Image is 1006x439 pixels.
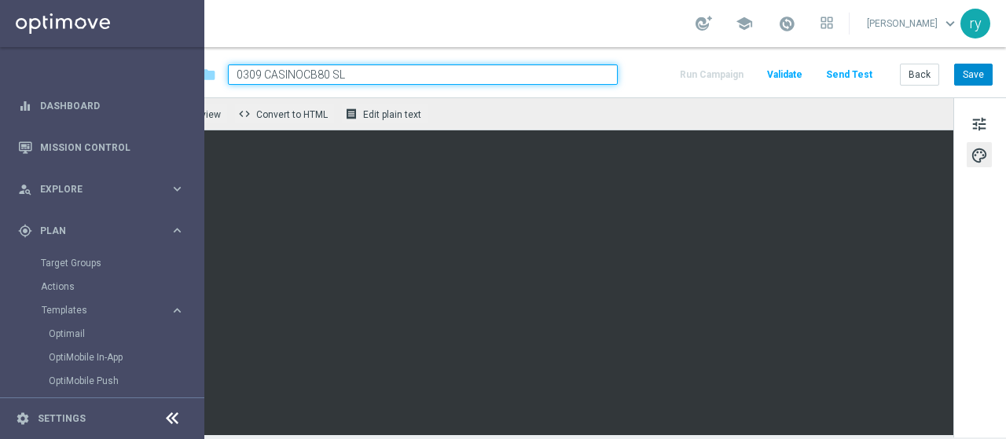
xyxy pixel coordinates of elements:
a: [PERSON_NAME]keyboard_arrow_down [865,12,960,35]
div: Dashboard [18,85,185,126]
i: person_search [18,182,32,196]
a: Actions [41,280,163,293]
button: Send Test [824,64,875,86]
button: Templates keyboard_arrow_right [41,304,185,316]
button: code Convert to HTML [234,104,335,124]
button: receipt Edit plain text [341,104,428,124]
div: Mission Control [18,126,185,168]
div: Templates [42,305,170,315]
i: equalizer [18,99,32,113]
button: Mission Control [17,141,185,154]
i: keyboard_arrow_right [170,181,185,196]
div: OptiMobile Push [49,369,203,393]
i: settings [16,412,30,426]
a: Optimail [49,327,163,340]
span: code [238,108,251,120]
a: OptiMobile Push [49,375,163,387]
button: tune [967,111,992,136]
button: Validate [765,64,805,86]
button: Save [954,64,993,86]
i: keyboard_arrow_right [170,303,185,318]
i: keyboard_arrow_right [170,223,185,238]
a: Target Groups [41,257,163,269]
button: person_search Explore keyboard_arrow_right [17,183,185,196]
div: ry [960,9,990,38]
span: keyboard_arrow_down [942,15,959,32]
a: Dashboard [40,85,185,126]
button: folder [199,62,218,87]
span: Explore [40,185,170,194]
span: tune [971,114,988,134]
span: palette [971,145,988,166]
input: Enter a unique template name [228,64,618,85]
div: Target Groups [41,251,203,275]
span: Templates [42,305,154,315]
a: Settings [38,414,86,423]
span: Plan [40,226,170,236]
span: Validate [767,69,802,80]
button: equalizer Dashboard [17,100,185,112]
i: gps_fixed [18,224,32,238]
div: Optipush [49,393,203,416]
div: Optimail [49,322,203,346]
span: school [736,15,753,32]
span: Convert to HTML [256,109,328,120]
div: Explore [18,182,170,196]
div: Actions [41,275,203,298]
a: Mission Control [40,126,185,168]
div: Plan [18,224,170,238]
i: receipt [345,108,358,120]
button: gps_fixed Plan keyboard_arrow_right [17,225,185,237]
i: folder [200,65,216,84]
div: OptiMobile In-App [49,346,203,369]
span: Edit plain text [363,109,421,120]
a: OptiMobile In-App [49,351,163,364]
button: Back [900,64,939,86]
button: palette [967,142,992,167]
